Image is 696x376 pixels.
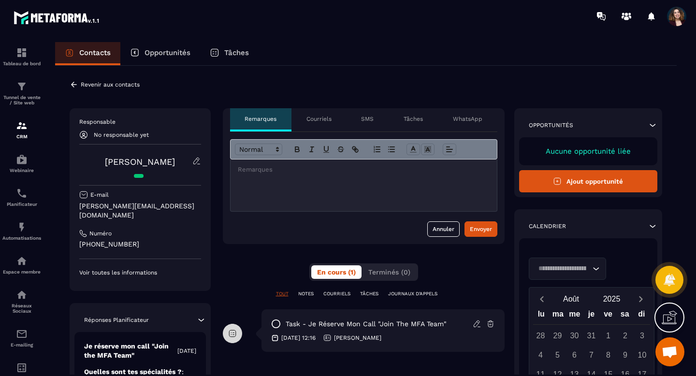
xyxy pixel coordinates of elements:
p: Tâches [224,48,249,57]
p: [PERSON_NAME] [334,334,381,342]
button: Open months overlay [551,290,592,307]
button: Annuler [427,221,460,237]
div: 29 [549,327,566,344]
div: 31 [583,327,600,344]
div: di [633,307,650,324]
p: Remarques [245,115,276,123]
div: je [583,307,600,324]
button: Ajout opportunité [519,170,658,192]
p: Revenir aux contacts [81,81,140,88]
div: 8 [600,347,617,363]
a: formationformationTunnel de vente / Site web [2,73,41,113]
p: E-mail [90,191,109,199]
div: 2 [617,327,634,344]
button: Previous month [533,292,551,305]
button: Open years overlay [592,290,632,307]
p: Courriels [306,115,332,123]
div: sa [616,307,633,324]
div: 30 [566,327,583,344]
div: 4 [532,347,549,363]
img: logo [14,9,101,26]
p: Contacts [79,48,111,57]
p: JOURNAUX D'APPELS [388,290,437,297]
img: formation [16,81,28,92]
span: Terminés (0) [368,268,410,276]
p: E-mailing [2,342,41,347]
p: Tableau de bord [2,61,41,66]
p: Planificateur [2,202,41,207]
a: Tâches [200,42,259,65]
button: Envoyer [464,221,497,237]
div: 5 [549,347,566,363]
a: schedulerschedulerPlanificateur [2,180,41,214]
p: Tâches [404,115,423,123]
a: Ouvrir le chat [655,337,684,366]
a: formationformationCRM [2,113,41,146]
a: automationsautomationsAutomatisations [2,214,41,248]
p: [DATE] 12:16 [281,334,316,342]
div: me [566,307,583,324]
p: [DATE] [177,347,196,355]
div: ve [600,307,617,324]
p: Espace membre [2,269,41,275]
img: social-network [16,289,28,301]
p: Aucune opportunité liée [529,147,648,156]
div: 1 [600,327,617,344]
p: Webinaire [2,168,41,173]
a: automationsautomationsEspace membre [2,248,41,282]
p: Calendrier [529,222,566,230]
p: CRM [2,134,41,139]
div: 6 [566,347,583,363]
div: Search for option [529,258,606,280]
div: 7 [583,347,600,363]
p: Opportunités [529,121,573,129]
p: Réponses Planificateur [84,316,149,324]
a: Contacts [55,42,120,65]
input: Search for option [535,263,590,274]
a: formationformationTableau de bord [2,40,41,73]
p: Numéro [89,230,112,237]
a: emailemailE-mailing [2,321,41,355]
p: NOTES [298,290,314,297]
img: scheduler [16,188,28,199]
img: accountant [16,362,28,374]
p: No responsable yet [94,131,149,138]
p: SMS [361,115,374,123]
a: Opportunités [120,42,200,65]
img: formation [16,120,28,131]
img: automations [16,154,28,165]
p: task - Je réserve mon call "Join the MFA Team" [286,319,447,329]
img: automations [16,255,28,267]
p: [PERSON_NAME][EMAIL_ADDRESS][DOMAIN_NAME] [79,202,201,220]
p: [PHONE_NUMBER] [79,240,201,249]
p: COURRIELS [323,290,350,297]
button: Terminés (0) [362,265,416,279]
img: automations [16,221,28,233]
div: 28 [532,327,549,344]
img: email [16,328,28,340]
div: Envoyer [470,224,492,234]
div: 9 [617,347,634,363]
p: Réseaux Sociaux [2,303,41,314]
p: TÂCHES [360,290,378,297]
button: Next month [632,292,650,305]
p: Automatisations [2,235,41,241]
p: TOUT [276,290,289,297]
p: Opportunités [145,48,190,57]
p: Je réserve mon call "Join the MFA Team" [84,342,177,360]
a: social-networksocial-networkRéseaux Sociaux [2,282,41,321]
p: Tunnel de vente / Site web [2,95,41,105]
p: Responsable [79,118,201,126]
div: 10 [634,347,651,363]
div: lu [533,307,550,324]
div: ma [550,307,566,324]
span: En cours (1) [317,268,356,276]
p: Voir toutes les informations [79,269,201,276]
a: automationsautomationsWebinaire [2,146,41,180]
p: WhatsApp [453,115,482,123]
div: 3 [634,327,651,344]
a: [PERSON_NAME] [105,157,175,167]
button: En cours (1) [311,265,362,279]
img: formation [16,47,28,58]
